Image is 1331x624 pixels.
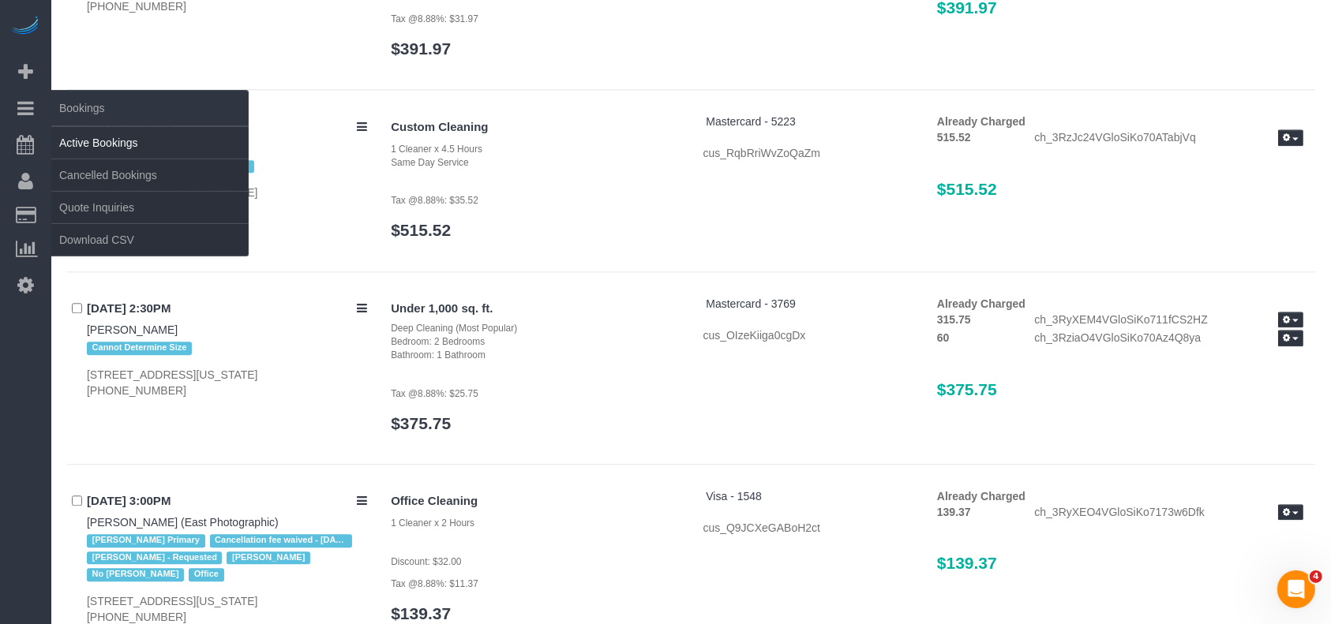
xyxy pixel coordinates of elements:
div: Tags [87,338,367,358]
div: ch_3RzJc24VGloSiKo70ATabjVq [1022,129,1315,148]
a: Mastercard - 5223 [706,115,796,128]
span: [PERSON_NAME] [227,551,309,564]
div: ch_3RyXEM4VGloSiKo711fCS2HZ [1022,312,1315,331]
strong: Already Charged [937,115,1025,128]
iframe: Intercom live chat [1277,570,1315,608]
small: Discount: $32.00 [391,556,461,567]
a: [PERSON_NAME] [87,323,178,336]
a: $375.75 [391,414,451,432]
div: cus_RqbRriWvZoQaZm [703,145,913,161]
span: [PERSON_NAME] - Requested [87,551,222,564]
strong: 515.52 [937,131,971,144]
small: Tax @8.88%: $25.75 [391,388,478,399]
div: Deep Cleaning (Most Popular) [391,322,679,335]
div: Tags [87,530,367,585]
h4: [DATE] 2:30PM [87,302,367,316]
span: Cannot Determine Size [87,342,192,354]
small: 1 Cleaner x 2 Hours [391,518,474,529]
span: [PERSON_NAME] Primary [87,534,205,547]
strong: 60 [937,331,950,344]
div: Bedroom: 2 Bedrooms [391,335,679,349]
a: Quote Inquiries [51,192,249,223]
h4: Office Cleaning [391,495,679,508]
a: Active Bookings [51,127,249,159]
h4: [DATE] 3:00PM [87,495,367,508]
small: Tax @8.88%: $11.37 [391,578,478,589]
strong: 315.75 [937,313,971,326]
a: $515.52 [391,221,451,239]
a: Cancelled Bookings [51,159,249,191]
span: $139.37 [937,554,997,572]
small: Tax @8.88%: $31.97 [391,13,478,24]
div: Same Day Service [391,156,679,170]
span: No [PERSON_NAME] [87,568,184,581]
span: 4 [1310,570,1322,583]
div: Bathroom: 1 Bathroom [391,349,679,362]
strong: Already Charged [937,297,1025,310]
img: Automaid Logo [9,16,41,38]
a: Visa - 1548 [706,490,762,503]
a: $391.97 [391,39,451,58]
small: Tax @8.88%: $35.52 [391,195,478,206]
h4: Custom Cleaning [391,121,679,134]
a: $139.37 [391,604,451,622]
div: cus_OIzeKiiga0cgDx [703,327,913,343]
small: 1 Cleaner x 4.5 Hours [391,144,482,155]
div: [STREET_ADDRESS][US_STATE] [PHONE_NUMBER] [87,367,367,398]
span: Office [189,568,223,581]
span: $515.52 [937,180,997,198]
div: ch_3RyXEO4VGloSiKo7173w6Dfk [1022,504,1315,523]
strong: 139.37 [937,506,971,518]
a: Download CSV [51,224,249,256]
a: Mastercard - 3769 [706,297,796,310]
div: cus_Q9JCXeGABoH2ct [703,520,913,536]
strong: Already Charged [937,490,1025,503]
h4: Under 1,000 sq. ft. [391,302,679,316]
span: Cancellation fee waived - [DATE] [210,534,352,547]
span: $375.75 [937,380,997,398]
a: [PERSON_NAME] (East Photographic) [87,516,279,529]
div: ch_3RziaO4VGloSiKo70Az4Q8ya [1022,330,1315,349]
ul: Bookings [51,126,249,256]
span: Bookings [51,90,249,126]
